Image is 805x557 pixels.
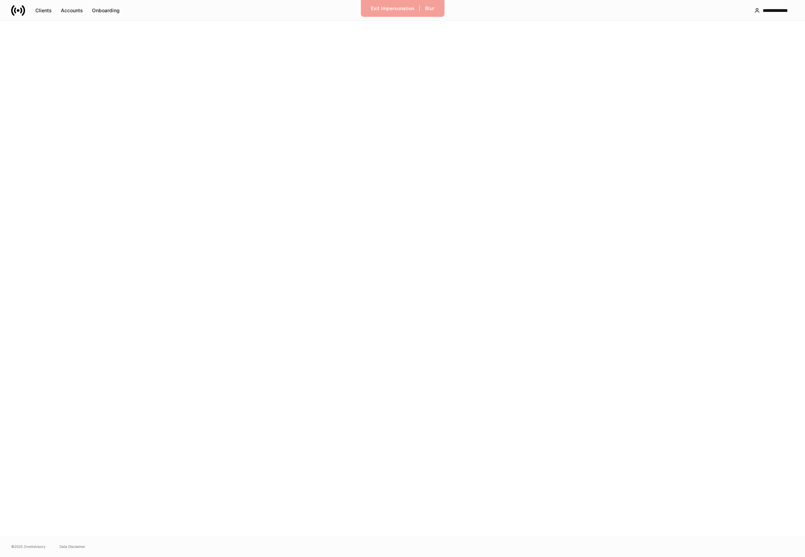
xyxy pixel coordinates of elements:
[61,7,83,14] div: Accounts
[87,5,124,16] button: Onboarding
[366,3,419,14] button: Exit Impersonation
[425,5,434,12] div: Blur
[35,7,52,14] div: Clients
[421,3,439,14] button: Blur
[56,5,87,16] button: Accounts
[31,5,56,16] button: Clients
[59,544,85,549] a: Data Disclaimer
[11,544,45,549] span: © 2025 OneAdvisory
[371,5,414,12] div: Exit Impersonation
[92,7,120,14] div: Onboarding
